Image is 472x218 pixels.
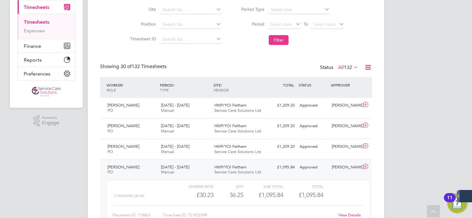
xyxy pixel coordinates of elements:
[297,142,329,152] div: Approved
[243,190,283,200] div: £1,095.84
[329,79,361,91] div: APPROVER
[344,64,352,71] span: 132
[174,183,213,190] div: Charge rate
[265,162,297,172] div: £1,095.84
[265,100,297,111] div: £1,209.20
[297,100,329,111] div: Approved
[161,169,174,175] span: Manual
[161,149,174,154] span: Manual
[299,191,323,199] span: £1,095.84
[297,121,329,131] div: Approved
[161,123,189,128] span: [DATE] - [DATE]
[33,115,60,127] a: Powered byEngage
[338,212,361,218] a: View Details
[213,87,229,92] span: VENDOR
[160,87,169,92] span: TYPE
[18,53,75,67] button: Reports
[128,36,156,42] label: Timesheet ID
[213,183,243,190] div: QTY
[160,6,221,14] input: Search for...
[18,39,75,53] button: Finance
[329,142,361,152] div: [PERSON_NAME]
[24,71,50,77] span: Preferences
[120,63,132,70] span: 30 of
[265,121,297,131] div: £1,209.20
[214,169,261,175] span: Service Care Solutions Ltd
[17,87,75,97] a: Go to home page
[313,22,335,27] span: Select date
[214,128,261,134] span: Service Care Solutions Ltd
[32,87,61,97] img: servicecare-logo-retina.png
[237,6,264,12] label: Period Type
[265,142,297,152] div: £1,209.20
[42,115,59,120] span: Powered by
[320,63,360,72] div: Status
[270,22,292,27] span: Select date
[221,83,222,87] span: /
[107,103,139,108] span: [PERSON_NAME]
[107,87,116,92] span: ROLE
[107,128,113,134] span: PO
[329,121,361,131] div: [PERSON_NAME]
[447,198,453,206] div: 11
[160,20,221,29] input: Search for...
[18,0,75,14] button: Timesheets
[107,123,139,128] span: [PERSON_NAME]
[174,190,213,200] div: £30.23
[161,164,189,170] span: [DATE] - [DATE]
[214,103,247,108] span: HMP/YOI Feltham
[114,194,144,198] span: Standard (£/HR)
[297,162,329,172] div: Approved
[128,21,156,27] label: Position
[128,6,156,12] label: Site
[161,103,189,108] span: [DATE] - [DATE]
[107,144,139,149] span: [PERSON_NAME]
[214,164,247,170] span: HMP/YOI Feltham
[161,108,174,113] span: Manual
[269,6,330,14] input: Select one
[122,83,124,87] span: /
[447,193,467,213] button: Open Resource Center, 11 new notifications
[173,83,175,87] span: /
[283,183,323,190] div: Total
[100,63,168,70] div: Showing
[212,79,265,95] div: SITE
[329,162,361,172] div: [PERSON_NAME]
[214,149,261,154] span: Service Care Solutions Ltd
[107,149,113,154] span: PO
[18,14,75,39] div: Timesheets
[237,21,264,27] label: Period
[107,108,113,113] span: PO
[214,123,247,128] span: HMP/YOI Feltham
[18,67,75,80] button: Preferences
[107,164,139,170] span: [PERSON_NAME]
[107,169,113,175] span: PO
[269,35,289,45] button: Filter
[24,4,49,10] span: Timesheets
[214,108,261,113] span: Service Care Solutions Ltd
[161,128,174,134] span: Manual
[302,20,310,28] span: To
[283,83,294,87] span: TOTAL
[24,43,41,49] span: Finance
[243,183,283,190] div: Sub Total
[158,79,212,95] div: PERIOD
[338,64,358,71] label: All
[297,79,329,91] div: STATUS
[42,120,59,126] span: Engage
[213,190,243,200] div: 36.25
[24,28,45,34] a: Expenses
[24,19,49,25] a: Timesheets
[24,57,42,63] span: Reports
[161,144,189,149] span: [DATE] - [DATE]
[214,144,247,149] span: HMP/YOI Feltham
[329,100,361,111] div: [PERSON_NAME]
[105,79,158,95] div: WORKER
[120,63,166,70] span: 132 Timesheets
[160,35,221,44] input: Search for...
